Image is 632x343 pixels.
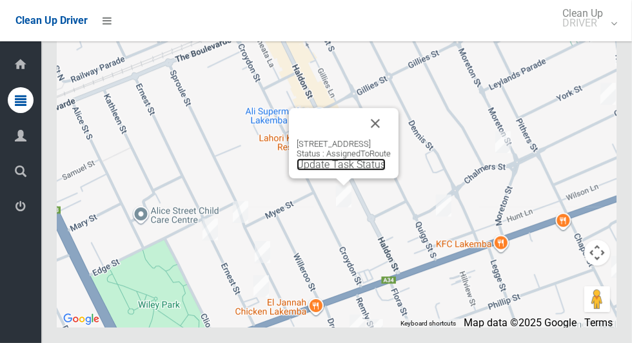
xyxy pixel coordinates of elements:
[248,270,274,302] div: 132 Ernest Street, LAKEMBA NSW 2195<br>Status : Collected<br><a href="/driver/booking/484015/comp...
[360,108,391,139] button: Close
[60,311,103,327] img: Google
[584,240,610,265] button: Map camera controls
[344,309,370,342] div: 12 Dreadnought Street, ROSELANDS NSW 2196<br>Status : Collected<br><a href="/driver/booking/48495...
[584,286,610,312] button: Drag Pegman onto the map to open Street View
[228,196,253,228] div: 93 Sproule Street, LAKEMBA NSW 2195<br>Status : Collected<br><a href="/driver/booking/484568/comp...
[60,311,103,327] a: Click to see this area on Google Maps
[15,11,88,30] a: Clean Up Driver
[297,158,386,171] a: Update Task Status
[15,14,88,26] span: Clean Up Driver
[197,213,223,245] div: 4/89 Ernest Street, LAKEMBA NSW 2195<br>Status : Collected<br><a href="/driver/booking/484194/com...
[556,8,616,28] span: Clean Up
[331,180,357,213] div: 102-104 Croydon Street, LAKEMBA NSW 2195<br>Status : AssignedToRoute<br><a href="/driver/booking/...
[400,319,456,328] button: Keyboard shortcuts
[606,251,632,283] div: 34 Chapel Street, BELMORE NSW 2192<br>Status : AssignedToRoute<br><a href="/driver/booking/484608...
[595,78,621,110] div: 11 Chalmers Street, BELMORE NSW 2192<br>Status : AssignedToRoute<br><a href="/driver/booking/4842...
[297,139,391,171] div: [STREET_ADDRESS] Status : AssignedToRoute
[584,317,613,329] a: Terms (opens in new tab)
[431,189,457,222] div: 106 Chalmers Street, LAKEMBA NSW 2195<br>Status : AssignedToRoute<br><a href="/driver/booking/484...
[250,236,275,268] div: 111a Sproule Street, LAKEMBA NSW 2195<br>Status : Collected<br><a href="/driver/booking/483446/co...
[464,317,577,329] span: Map data ©2025 Google
[562,18,603,28] small: DRIVER
[490,126,516,158] div: 57 Chalmers Street, LAKEMBA NSW 2195<br>Status : AssignedToRoute<br><a href="/driver/booking/4844...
